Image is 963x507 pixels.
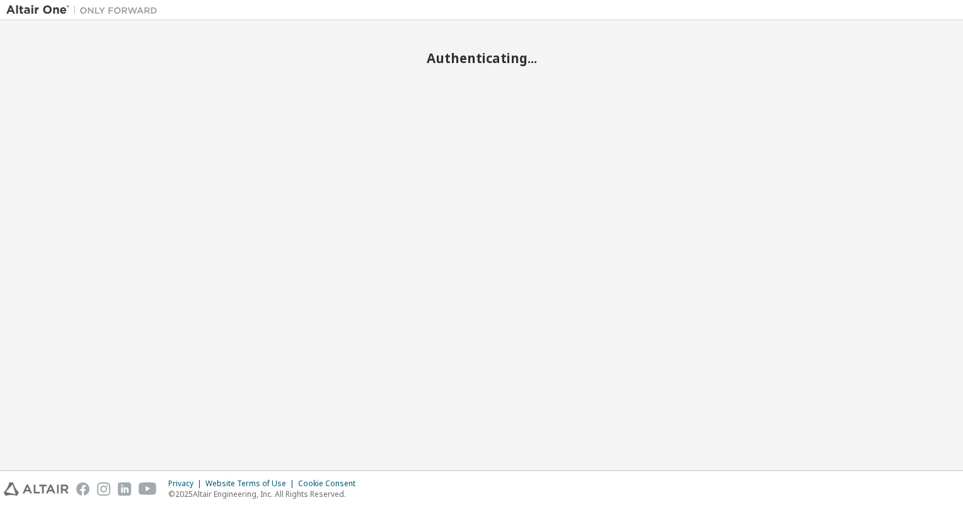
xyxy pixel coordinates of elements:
[139,482,157,496] img: youtube.svg
[97,482,110,496] img: instagram.svg
[205,479,298,489] div: Website Terms of Use
[76,482,89,496] img: facebook.svg
[298,479,363,489] div: Cookie Consent
[4,482,69,496] img: altair_logo.svg
[118,482,131,496] img: linkedin.svg
[6,50,957,66] h2: Authenticating...
[168,489,363,499] p: © 2025 Altair Engineering, Inc. All Rights Reserved.
[6,4,164,16] img: Altair One
[168,479,205,489] div: Privacy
